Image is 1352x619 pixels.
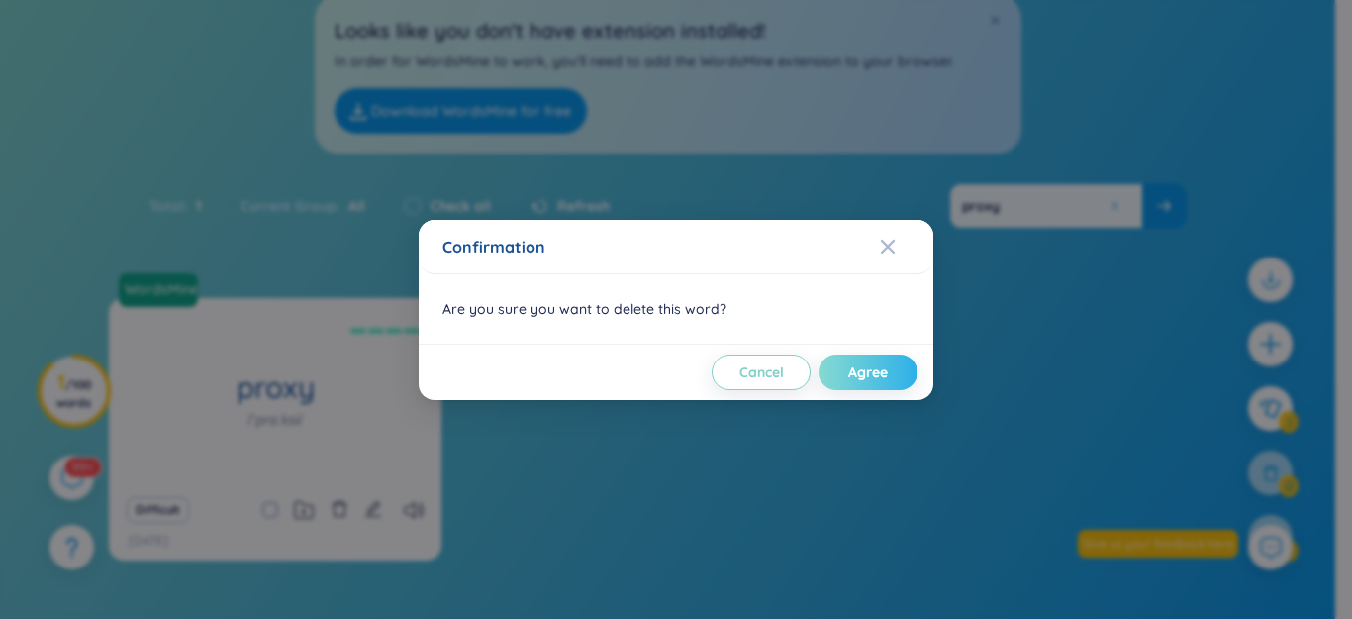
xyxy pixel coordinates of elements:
[880,220,933,273] button: Close
[419,274,933,344] div: Are you sure you want to delete this word?
[712,355,811,390] button: Cancel
[848,362,888,382] span: Agree
[442,236,910,258] div: Confirmation
[739,362,784,382] span: Cancel
[819,355,917,390] button: Agree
